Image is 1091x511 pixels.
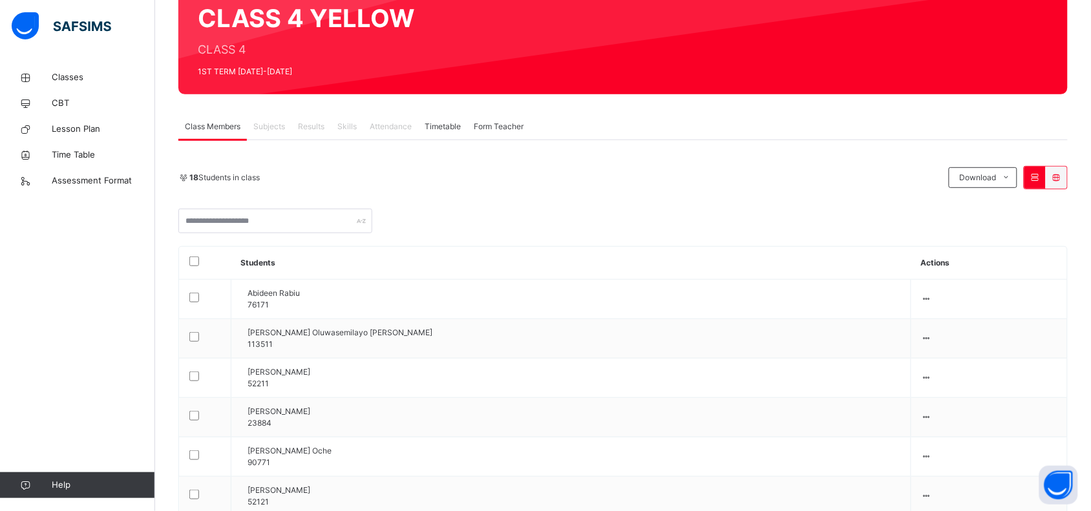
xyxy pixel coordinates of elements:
span: [PERSON_NAME] Oluwasemilayo [PERSON_NAME] [248,327,901,339]
span: [PERSON_NAME] [248,366,901,378]
span: Subjects [253,121,285,132]
span: CBT [52,97,155,110]
span: 52121 [248,497,269,506]
th: Actions [911,247,1067,280]
button: Open asap [1039,466,1078,505]
span: 113511 [248,339,273,349]
b: 18 [189,172,198,182]
span: Class Members [185,121,240,132]
span: Students in class [189,172,260,183]
img: safsims [12,12,111,39]
span: 52211 [248,379,269,388]
span: [PERSON_NAME] Oche [248,445,901,457]
span: Attendance [370,121,412,132]
span: 90771 [248,457,270,467]
span: [PERSON_NAME] [248,485,901,496]
span: 23884 [248,418,271,428]
span: Results [298,121,324,132]
span: Classes [52,71,155,84]
span: Lesson Plan [52,123,155,136]
span: Timetable [425,121,461,132]
span: [PERSON_NAME] [248,406,901,417]
span: 76171 [248,300,269,309]
span: Form Teacher [474,121,524,132]
span: Skills [337,121,357,132]
span: Time Table [52,149,155,162]
th: Students [231,247,911,280]
span: Assessment Format [52,174,155,187]
span: Download [959,172,996,183]
span: Help [52,479,154,492]
span: Abideen Rabiu [248,287,901,299]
